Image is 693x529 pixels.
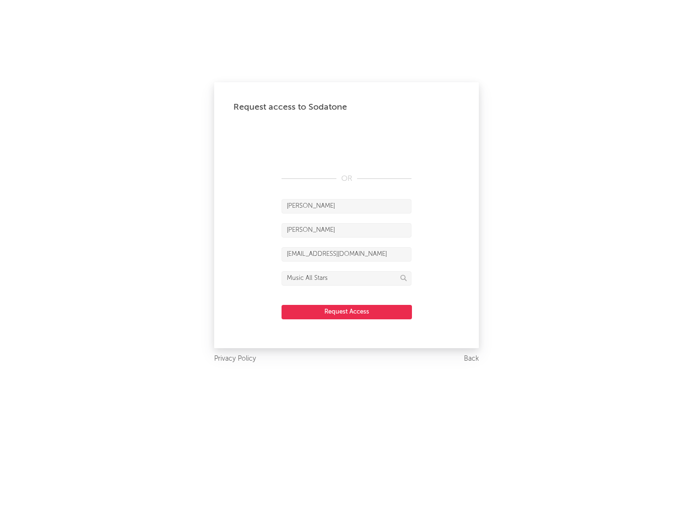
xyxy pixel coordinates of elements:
button: Request Access [282,305,412,319]
input: Division [282,271,411,286]
input: Last Name [282,223,411,238]
input: First Name [282,199,411,214]
a: Privacy Policy [214,353,256,365]
a: Back [464,353,479,365]
div: Request access to Sodatone [233,101,460,113]
div: OR [282,173,411,185]
input: Email [282,247,411,262]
